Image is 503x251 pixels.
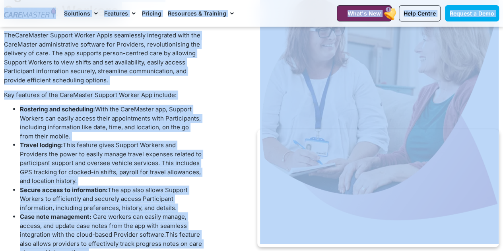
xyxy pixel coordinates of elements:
[20,105,95,113] b: Rostering and scheduling:
[399,5,441,21] a: Help Centre
[4,8,56,19] img: CareMaster Logo
[450,10,494,17] span: Request a Demo
[20,105,201,140] span: With the CareMaster app, Support Workers can easily access their appointments with Participants, ...
[257,129,499,247] iframe: Popup CTA
[20,141,202,185] span: This feature gives Support Workers and Providers the power to easily manage travel expenses relat...
[337,5,392,21] a: What's New
[20,213,187,238] span: Care workers can easily manage, access, and update case notes from the app with seamless integrat...
[348,10,381,17] span: What's New
[20,186,108,194] b: Secure access to information:
[4,91,177,99] span: Key features of the CareMaster Support Worker App include:
[20,186,188,212] span: The app also allows Support Workers to efficiently and securely access Participant information, i...
[15,31,108,39] a: CareMaster Support Worker App
[20,213,91,220] b: Case note management:
[445,5,499,21] a: Request a Demo
[20,141,63,149] b: Travel lodging:
[404,10,436,17] span: Help Centre
[4,31,204,85] p: The is seamlessly integrated with the CareMaster administrative software for Providers, revolutio...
